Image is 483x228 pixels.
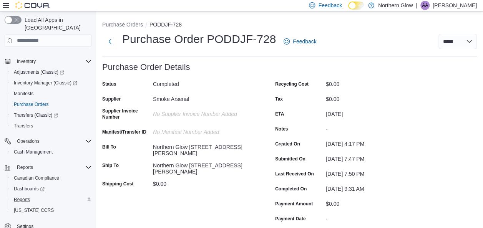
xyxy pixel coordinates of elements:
[326,213,429,222] div: -
[8,147,95,157] button: Cash Management
[153,108,256,117] div: No Supplier Invoice Number added
[11,121,91,131] span: Transfers
[318,2,342,9] span: Feedback
[275,186,307,192] label: Completed On
[14,186,45,192] span: Dashboards
[8,121,95,131] button: Transfers
[102,81,116,87] label: Status
[14,163,91,172] span: Reports
[11,89,91,98] span: Manifests
[293,38,316,45] span: Feedback
[17,164,33,170] span: Reports
[14,112,58,118] span: Transfers (Classic)
[8,88,95,99] button: Manifests
[102,181,133,187] label: Shipping Cost
[153,159,256,175] div: Northern Glow [STREET_ADDRESS][PERSON_NAME]
[8,110,95,121] a: Transfers (Classic)
[11,147,56,157] a: Cash Management
[102,162,119,169] label: Ship To
[15,2,50,9] img: Cova
[275,81,309,87] label: Recycling Cost
[326,198,429,207] div: $0.00
[11,206,91,215] span: Washington CCRS
[420,1,430,10] div: Alison Albert
[8,205,95,216] button: [US_STATE] CCRS
[326,108,429,117] div: [DATE]
[11,100,52,109] a: Purchase Orders
[8,194,95,205] button: Reports
[275,156,305,162] label: Submitted On
[14,69,64,75] span: Adjustments (Classic)
[326,138,429,147] div: [DATE] 4:17 PM
[348,2,364,10] input: Dark Mode
[11,121,36,131] a: Transfers
[281,34,319,49] a: Feedback
[14,57,91,66] span: Inventory
[102,108,150,120] label: Supplier Invoice Number
[14,101,49,107] span: Purchase Orders
[122,31,276,47] h1: Purchase Order PODDJF-728
[11,68,67,77] a: Adjustments (Classic)
[378,1,413,10] p: Northern Glow
[102,129,146,135] label: Manifest/Transfer ID
[8,99,95,110] button: Purchase Orders
[11,173,62,183] a: Canadian Compliance
[14,163,36,172] button: Reports
[326,123,429,132] div: -
[17,58,36,64] span: Inventory
[11,206,57,215] a: [US_STATE] CCRS
[422,1,428,10] span: AA
[11,195,91,204] span: Reports
[14,137,43,146] button: Operations
[14,57,39,66] button: Inventory
[11,78,91,88] span: Inventory Manager (Classic)
[153,141,256,156] div: Northern Glow [STREET_ADDRESS][PERSON_NAME]
[326,93,429,102] div: $0.00
[275,171,314,177] label: Last Received On
[2,56,95,67] button: Inventory
[275,96,283,102] label: Tax
[14,123,33,129] span: Transfers
[102,21,143,28] button: Purchase Orders
[14,137,91,146] span: Operations
[275,201,313,207] label: Payment Amount
[8,173,95,183] button: Canadian Compliance
[433,1,477,10] p: [PERSON_NAME]
[326,183,429,192] div: [DATE] 9:31 AM
[102,144,116,150] label: Bill To
[326,78,429,87] div: $0.00
[102,21,477,30] nav: An example of EuiBreadcrumbs
[11,195,33,204] a: Reports
[275,111,284,117] label: ETA
[153,78,256,87] div: Completed
[11,100,91,109] span: Purchase Orders
[22,16,91,31] span: Load All Apps in [GEOGRAPHIC_DATA]
[11,78,80,88] a: Inventory Manager (Classic)
[2,162,95,173] button: Reports
[11,68,91,77] span: Adjustments (Classic)
[275,126,288,132] label: Notes
[14,197,30,203] span: Reports
[14,149,53,155] span: Cash Management
[153,126,256,135] div: No Manifest Number added
[14,91,33,97] span: Manifests
[275,141,300,147] label: Created On
[11,147,91,157] span: Cash Management
[11,89,37,98] a: Manifests
[275,216,305,222] label: Payment Date
[17,138,40,144] span: Operations
[2,136,95,147] button: Operations
[8,67,95,78] a: Adjustments (Classic)
[14,207,54,213] span: [US_STATE] CCRS
[102,96,121,102] label: Supplier
[416,1,417,10] p: |
[8,78,95,88] a: Inventory Manager (Classic)
[11,184,91,193] span: Dashboards
[11,111,61,120] a: Transfers (Classic)
[326,153,429,162] div: [DATE] 7:47 PM
[153,178,256,187] div: $0.00
[326,168,429,177] div: [DATE] 7:50 PM
[14,80,77,86] span: Inventory Manager (Classic)
[8,183,95,194] a: Dashboards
